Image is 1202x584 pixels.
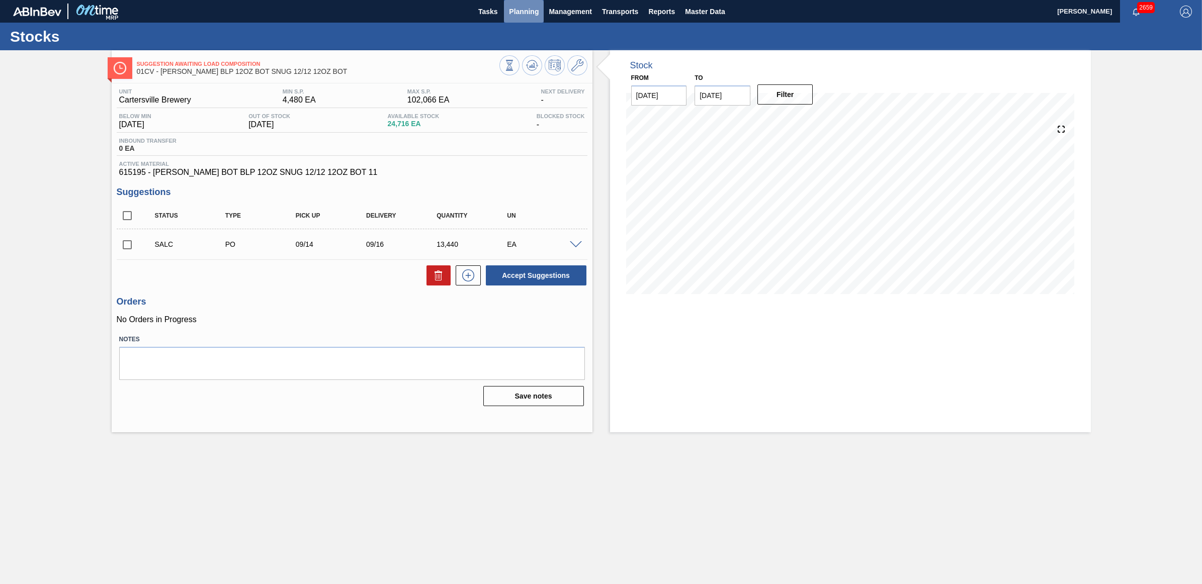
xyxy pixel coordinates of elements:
label: to [695,74,703,81]
span: 0 EA [119,145,177,152]
h1: Stocks [10,31,189,42]
div: Status [152,212,232,219]
span: Tasks [477,6,499,18]
div: - [534,113,587,129]
div: Quantity [434,212,514,219]
button: Schedule Inventory [545,55,565,75]
span: 24,716 EA [388,120,440,128]
div: 09/14/2025 [293,240,373,248]
input: mm/dd/yyyy [695,85,750,106]
span: Planning [509,6,539,18]
div: Suggestion Awaiting Load Composition [152,240,232,248]
p: No Orders in Progress [117,315,587,324]
div: - [539,88,587,105]
span: MAX S.P. [407,88,450,94]
div: Type [223,212,303,219]
img: Logout [1180,6,1192,18]
div: 09/16/2025 [364,240,444,248]
div: 13,440 [434,240,514,248]
div: New suggestion [451,265,481,285]
span: Available Stock [388,113,440,119]
div: Accept Suggestions [481,264,587,286]
div: Delete Suggestions [421,265,451,285]
div: UN [504,212,584,219]
span: [DATE] [119,120,151,129]
span: Cartersville Brewery [119,95,191,105]
span: Inbound Transfer [119,138,177,144]
img: TNhmsLtSVTkK8tSr43FrP2fwEKptu5GPRR3wAAAABJRU5ErkJggg== [13,7,61,16]
span: 01CV - CARR BLP 12OZ BOT SNUG 12/12 12OZ BOT [137,68,499,75]
label: Notes [119,332,585,347]
button: Filter [757,84,813,105]
span: 615195 - [PERSON_NAME] BOT BLP 12OZ SNUG 12/12 12OZ BOT 11 [119,168,585,177]
span: Reports [648,6,675,18]
div: Pick up [293,212,373,219]
span: Blocked Stock [537,113,585,119]
span: MIN S.P. [283,88,316,94]
span: Transports [602,6,638,18]
span: 102,066 EA [407,95,450,105]
button: Update Chart [522,55,542,75]
span: Below Min [119,113,151,119]
div: EA [504,240,584,248]
div: Delivery [364,212,444,219]
button: Notifications [1120,5,1152,19]
img: Ícone [114,62,126,74]
span: Suggestion Awaiting Load Composition [137,61,499,67]
input: mm/dd/yyyy [631,85,687,106]
button: Accept Suggestions [486,265,586,285]
span: Active Material [119,161,585,167]
div: Stock [630,60,653,71]
label: From [631,74,649,81]
span: Management [549,6,592,18]
span: Unit [119,88,191,94]
h3: Suggestions [117,187,587,198]
span: Master Data [685,6,725,18]
span: Out Of Stock [248,113,290,119]
button: Save notes [483,386,584,406]
span: [DATE] [248,120,290,129]
div: Purchase order [223,240,303,248]
span: 2659 [1137,2,1155,13]
button: Stocks Overview [499,55,520,75]
span: Next Delivery [541,88,585,94]
span: 4,480 EA [283,95,316,105]
button: Go to Master Data / General [567,55,587,75]
h3: Orders [117,297,587,307]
